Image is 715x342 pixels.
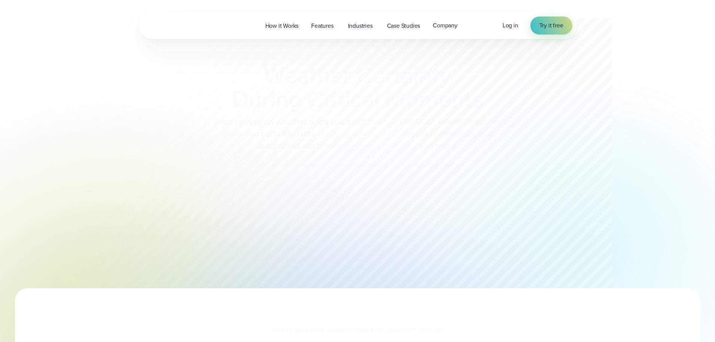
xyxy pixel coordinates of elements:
span: Features [311,21,333,30]
a: Log in [503,21,518,30]
span: Company [433,21,458,30]
a: Case Studies [381,18,427,33]
span: Industries [348,21,373,30]
span: How it Works [265,21,299,30]
a: How it Works [259,18,305,33]
span: Try it free [539,21,563,30]
span: Case Studies [387,21,420,30]
a: Try it free [530,17,572,35]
